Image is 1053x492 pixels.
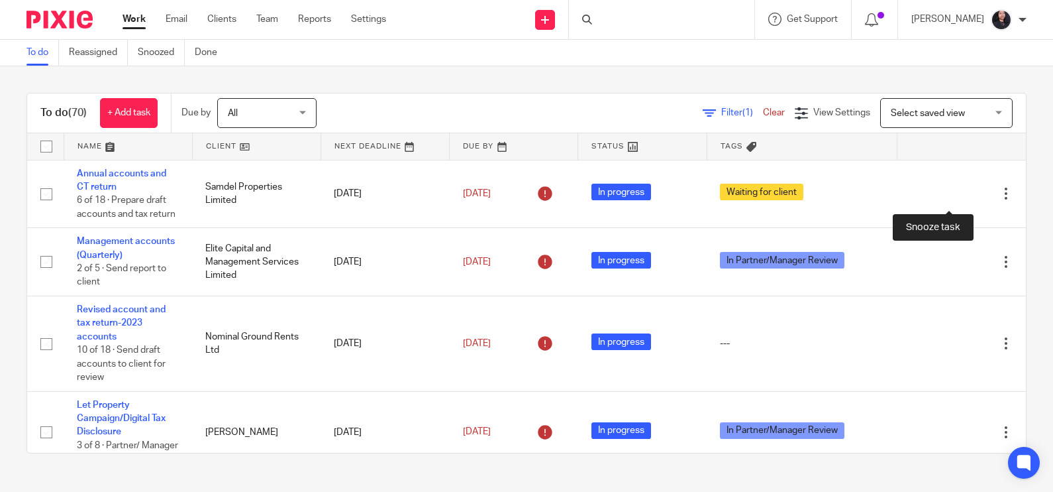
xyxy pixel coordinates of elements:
[256,13,278,26] a: Team
[68,107,87,118] span: (70)
[720,337,884,350] div: ---
[181,106,211,119] p: Due by
[991,9,1012,31] img: MicrosoftTeams-image.jfif
[720,184,803,200] span: Waiting for client
[813,108,870,117] span: View Settings
[463,339,491,348] span: [DATE]
[69,40,128,66] a: Reassigned
[166,13,187,26] a: Email
[463,189,491,198] span: [DATE]
[100,98,158,128] a: + Add task
[77,441,178,464] span: 3 of 8 · Partner/ Manager review
[26,11,93,29] img: Pixie
[463,257,491,267] span: [DATE]
[298,13,331,26] a: Reports
[77,196,175,219] span: 6 of 18 · Prepare draft accounts and tax return
[192,391,321,473] td: [PERSON_NAME]
[321,228,449,296] td: [DATE]
[591,184,651,200] span: In progress
[721,108,763,117] span: Filter
[463,428,491,437] span: [DATE]
[123,13,146,26] a: Work
[228,109,238,118] span: All
[787,15,838,24] span: Get Support
[77,305,166,341] a: Revised account and tax return-2023 accounts
[195,40,227,66] a: Done
[77,237,175,259] a: Management accounts (Quarterly)
[192,296,321,392] td: Nominal Ground Rents Ltd
[763,108,785,117] a: Clear
[911,13,984,26] p: [PERSON_NAME]
[591,422,651,439] span: In progress
[720,252,844,269] span: In Partner/Manager Review
[77,169,166,192] a: Annual accounts and CT return
[321,296,449,392] td: [DATE]
[77,345,166,382] span: 10 of 18 · Send draft accounts to client for review
[591,252,651,269] span: In progress
[77,264,166,287] span: 2 of 5 · Send report to client
[351,13,386,26] a: Settings
[26,40,59,66] a: To do
[321,160,449,228] td: [DATE]
[742,108,753,117] span: (1)
[321,391,449,473] td: [DATE]
[40,106,87,120] h1: To do
[891,109,965,118] span: Select saved view
[77,400,166,437] a: Let Property Campaign/Digital Tax Disclosure
[721,143,743,150] span: Tags
[138,40,185,66] a: Snoozed
[207,13,236,26] a: Clients
[720,422,844,439] span: In Partner/Manager Review
[192,160,321,228] td: Samdel Properties Limited
[192,228,321,296] td: Elite Capital and Management Services Limited
[591,334,651,350] span: In progress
